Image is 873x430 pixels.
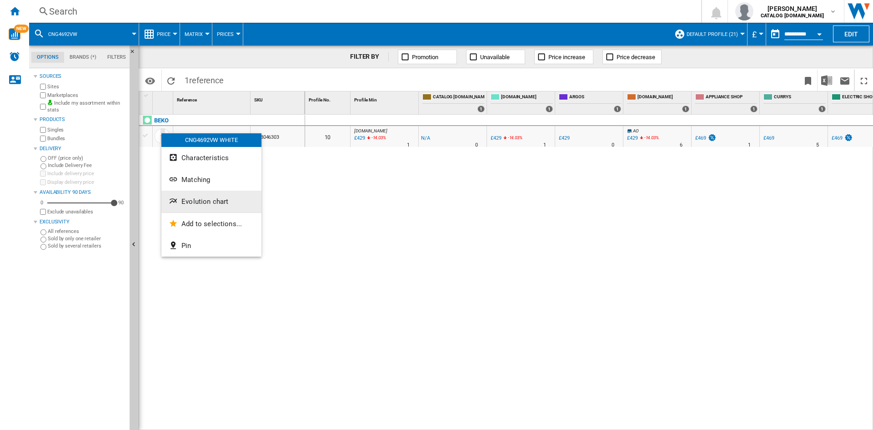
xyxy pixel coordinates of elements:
[161,191,261,212] button: Evolution chart
[181,242,191,250] span: Pin
[181,154,229,162] span: Characteristics
[161,133,261,147] div: CNG4692VW WHITE
[181,220,242,228] span: Add to selections...
[161,169,261,191] button: Matching
[181,176,210,184] span: Matching
[181,197,228,206] span: Evolution chart
[161,213,261,235] button: Add to selections...
[161,147,261,169] button: Characteristics
[161,235,261,257] button: Pin...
